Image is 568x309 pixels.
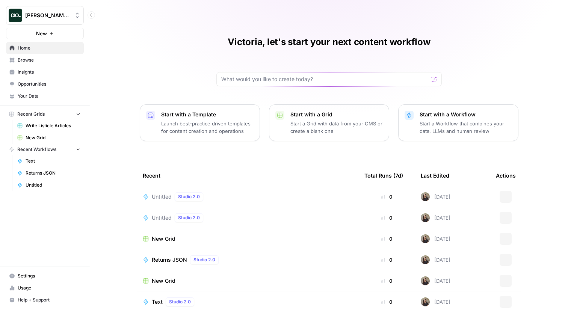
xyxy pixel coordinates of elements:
a: Returns JSONStudio 2.0 [143,255,352,264]
span: Settings [18,273,80,279]
p: Start with a Workflow [420,111,512,118]
button: Help + Support [6,294,84,306]
button: Recent Grids [6,109,84,120]
span: Recent Grids [17,111,45,118]
input: What would you like to create today? [221,75,428,83]
a: Text [14,155,84,167]
img: n04lk3h3q0iujb8nvuuepb5yxxxi [421,297,430,306]
a: Your Data [6,90,84,102]
div: [DATE] [421,213,450,222]
a: New Grid [143,277,352,285]
h1: Victoria, let's start your next content workflow [228,36,430,48]
div: [DATE] [421,192,450,201]
p: Start a Grid with data from your CMS or create a blank one [290,120,383,135]
div: 0 [364,193,409,200]
span: [PERSON_NAME] Testing [25,12,71,19]
button: Recent Workflows [6,144,84,155]
a: Usage [6,282,84,294]
span: Returns JSON [26,170,80,176]
a: UntitledStudio 2.0 [143,213,352,222]
div: 0 [364,277,409,285]
a: Settings [6,270,84,282]
span: Text [26,158,80,164]
p: Launch best-practice driven templates for content creation and operations [161,120,254,135]
div: Actions [496,165,516,186]
span: Usage [18,285,80,291]
span: Your Data [18,93,80,99]
div: [DATE] [421,297,450,306]
span: Text [152,298,163,306]
button: Start with a WorkflowStart a Workflow that combines your data, LLMs and human review [398,104,518,141]
span: Studio 2.0 [178,214,200,221]
a: New Grid [143,235,352,243]
a: UntitledStudio 2.0 [143,192,352,201]
span: Help + Support [18,297,80,303]
div: [DATE] [421,234,450,243]
div: 0 [364,235,409,243]
a: New Grid [14,132,84,144]
button: New [6,28,84,39]
span: New Grid [26,134,80,141]
img: n04lk3h3q0iujb8nvuuepb5yxxxi [421,192,430,201]
span: Untitled [152,214,172,222]
span: Studio 2.0 [178,193,200,200]
img: Vicky Testing Logo [9,9,22,22]
span: Studio 2.0 [193,256,215,263]
span: Returns JSON [152,256,187,264]
div: Recent [143,165,352,186]
div: Last Edited [421,165,449,186]
span: Studio 2.0 [169,298,191,305]
a: Home [6,42,84,54]
a: TextStudio 2.0 [143,297,352,306]
a: Write Listicle Articles [14,120,84,132]
span: Untitled [152,193,172,200]
img: n04lk3h3q0iujb8nvuuepb5yxxxi [421,213,430,222]
img: n04lk3h3q0iujb8nvuuepb5yxxxi [421,234,430,243]
div: 0 [364,214,409,222]
a: Insights [6,66,84,78]
span: New [36,30,47,37]
span: Insights [18,69,80,75]
div: Total Runs (7d) [364,165,403,186]
a: Browse [6,54,84,66]
span: Opportunities [18,81,80,87]
img: n04lk3h3q0iujb8nvuuepb5yxxxi [421,276,430,285]
span: New Grid [152,235,175,243]
span: Home [18,45,80,51]
span: New Grid [152,277,175,285]
a: Returns JSON [14,167,84,179]
span: Recent Workflows [17,146,56,153]
p: Start with a Grid [290,111,383,118]
p: Start a Workflow that combines your data, LLMs and human review [420,120,512,135]
button: Start with a GridStart a Grid with data from your CMS or create a blank one [269,104,389,141]
div: 0 [364,256,409,264]
p: Start with a Template [161,111,254,118]
div: [DATE] [421,276,450,285]
span: Write Listicle Articles [26,122,80,129]
div: [DATE] [421,255,450,264]
div: 0 [364,298,409,306]
img: n04lk3h3q0iujb8nvuuepb5yxxxi [421,255,430,264]
a: Opportunities [6,78,84,90]
a: Untitled [14,179,84,191]
span: Untitled [26,182,80,188]
button: Start with a TemplateLaunch best-practice driven templates for content creation and operations [140,104,260,141]
button: Workspace: Vicky Testing [6,6,84,25]
span: Browse [18,57,80,63]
